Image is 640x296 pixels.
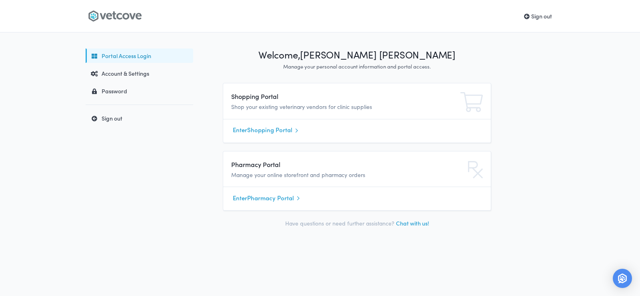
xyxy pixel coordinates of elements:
p: Manage your online storefront and pharmacy orders [231,171,399,179]
h4: Pharmacy Portal [231,159,399,169]
h1: Welcome, [PERSON_NAME] [PERSON_NAME] [223,48,491,61]
div: Open Intercom Messenger [613,269,632,288]
div: Password [87,87,189,95]
p: Manage your personal account information and portal access. [223,63,491,70]
p: Have questions or need further assistance? [223,219,491,228]
div: Account & Settings [87,69,189,77]
a: Account & Settings [86,66,193,81]
a: EnterPharmacy Portal [233,192,481,204]
div: Sign out [87,114,189,122]
a: Password [86,84,193,98]
h4: Shopping Portal [231,91,399,101]
a: Sign out [524,12,552,20]
p: Shop your existing veterinary vendors for clinic supplies [231,103,399,111]
a: Chat with us! [396,219,429,227]
a: EnterShopping Portal [233,124,481,136]
a: Portal Access Login [86,48,193,63]
div: Portal Access Login [87,52,189,60]
a: Sign out [86,111,193,125]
